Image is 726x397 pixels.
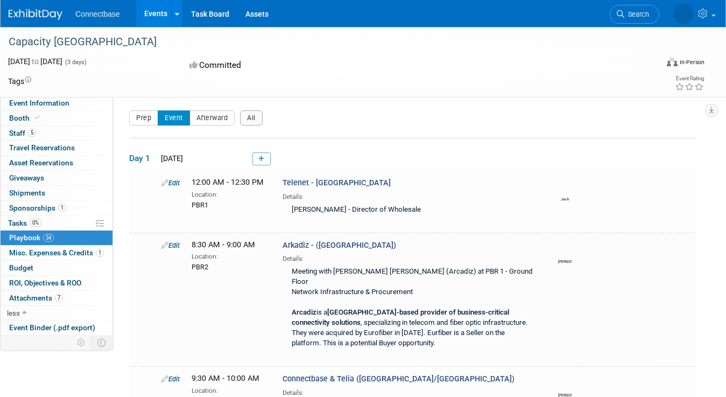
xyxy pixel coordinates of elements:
span: Event Information [9,99,69,107]
div: Location: [192,385,266,395]
div: Event Rating [675,76,704,81]
span: Giveaways [9,173,44,182]
span: Shipments [9,189,45,197]
a: Staff5 [1,126,112,141]
span: Sponsorships [9,204,66,212]
span: Playbook [9,233,54,242]
span: Booth [9,114,42,122]
a: Search [610,5,659,24]
a: Edit [161,179,180,187]
div: Details: [283,189,539,201]
a: Misc. Expenses & Credits1 [1,246,112,260]
span: Search [624,10,649,18]
span: 5 [28,129,36,137]
a: Shipments [1,186,112,200]
a: Tasks0% [1,216,112,231]
a: ROI, Objectives & ROO [1,276,112,290]
span: less [7,309,20,317]
div: John Giblin [558,257,572,264]
a: Travel Reservations [1,141,112,155]
a: Giveaways [1,171,112,185]
span: 7 [55,294,63,302]
img: Format-Inperson.png [667,58,678,66]
div: Jack Davey [558,195,572,202]
b: Arcadiz [292,308,316,316]
span: Connectbase & Telia ([GEOGRAPHIC_DATA]/[GEOGRAPHIC_DATA]) [283,374,514,384]
span: Staff [9,129,36,137]
a: Attachments7 [1,291,112,305]
img: Jack Davey [558,180,573,195]
span: Tasks [8,219,41,227]
button: Prep [129,110,158,126]
span: 8:30 AM - 9:00 AM [192,240,255,249]
span: 9:30 AM - 10:00 AM [192,374,259,383]
td: Tags [8,76,31,87]
span: (3 days) [64,59,87,66]
td: Toggle Event Tabs [91,336,113,350]
div: Details: [283,251,539,263]
div: Committed [186,56,407,75]
button: Event [158,110,190,126]
span: Event Binder (.pdf export) [9,323,95,332]
div: Location: [192,189,266,199]
span: 12:00 AM - 12:30 PM [192,178,264,187]
img: John Giblin [673,4,694,24]
a: Booth [1,111,112,126]
span: 0% [30,219,41,227]
i: Booth reservation complete [34,115,40,121]
span: Attachments [9,294,63,302]
span: 1 [96,249,104,257]
span: Misc. Expenses & Credits [9,248,104,257]
a: Asset Reservations [1,156,112,170]
span: Budget [9,263,33,272]
span: 34 [43,234,54,242]
td: Personalize Event Tab Strip [72,336,91,350]
span: [DATE] [DATE] [8,57,62,66]
a: less [1,306,112,321]
a: Edit [161,241,180,249]
div: Location: [192,250,266,261]
a: Event Binder (.pdf export) [1,321,112,335]
a: Edit [161,375,180,383]
img: ExhibitDay [9,9,62,20]
a: Sponsorships1 [1,201,112,215]
img: John Giblin [558,242,573,257]
div: In-Person [679,58,704,66]
span: Day 1 [129,152,156,164]
b: [GEOGRAPHIC_DATA]-based provider of business-critical connectivity solutions [292,308,509,326]
button: Afterward [189,110,235,126]
span: ROI, Objectives & ROO [9,278,81,287]
a: Playbook34 [1,231,112,245]
span: Telenet - [GEOGRAPHIC_DATA] [283,178,391,187]
span: to [30,57,40,66]
button: All [240,110,263,126]
div: [PERSON_NAME] - Director of Wholesale [283,201,539,219]
span: Connectbase [75,10,120,18]
div: Event Format [602,56,704,72]
div: PBR2 [192,261,266,272]
span: [DATE] [158,154,183,163]
a: Budget [1,261,112,275]
div: Meeting with [PERSON_NAME] [PERSON_NAME] (Arcadiz) at PBR 1 - Ground Floor Network Infrastructure... [283,263,539,353]
div: Capacity [GEOGRAPHIC_DATA] [5,32,645,52]
span: Asset Reservations [9,158,73,167]
div: PBR1 [192,199,266,210]
span: 1 [58,204,66,212]
span: Travel Reservations [9,143,75,152]
span: Arkadiz - ([GEOGRAPHIC_DATA]) [283,241,396,250]
img: John Giblin [558,376,573,391]
a: Event Information [1,96,112,110]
